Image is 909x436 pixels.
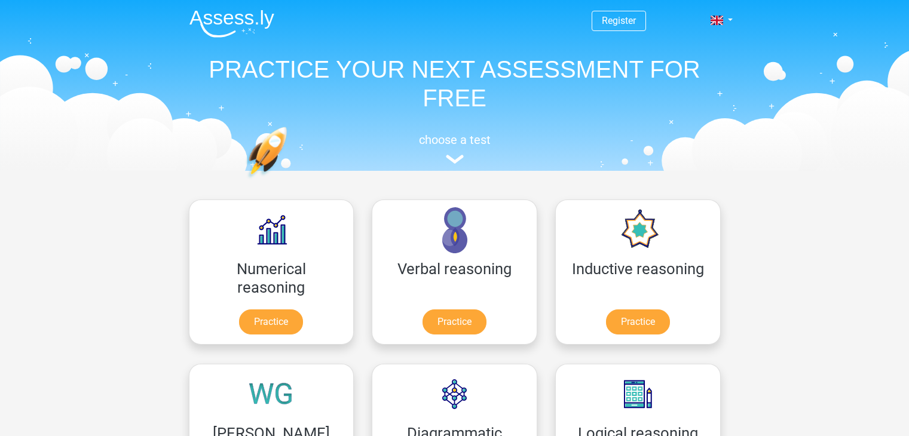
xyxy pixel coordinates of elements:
[446,155,464,164] img: assessment
[246,127,333,235] img: practice
[189,10,274,38] img: Assessly
[180,55,730,112] h1: PRACTICE YOUR NEXT ASSESSMENT FOR FREE
[602,15,636,26] a: Register
[606,309,670,334] a: Practice
[180,133,730,147] h5: choose a test
[239,309,303,334] a: Practice
[423,309,486,334] a: Practice
[180,133,730,164] a: choose a test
